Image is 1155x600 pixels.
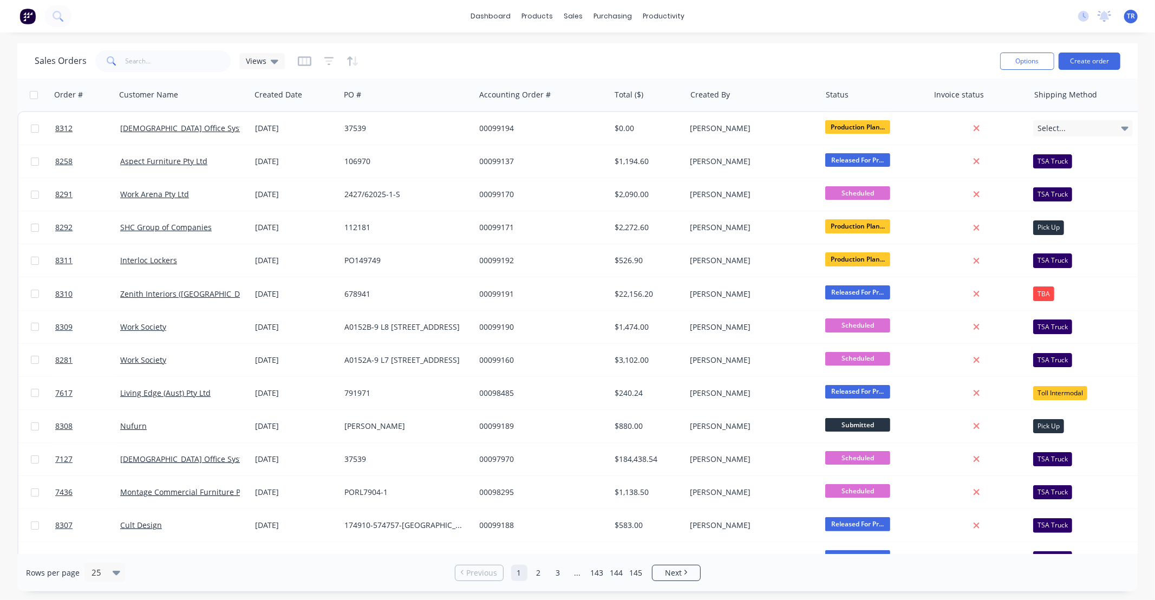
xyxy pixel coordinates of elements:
[1033,319,1072,334] div: TSA Truck
[120,189,189,199] a: Work Arena Pty Ltd
[615,421,678,432] div: $880.00
[19,8,36,24] img: Factory
[1033,154,1072,168] div: TSA Truck
[615,487,678,498] div: $1,138.50
[55,454,73,465] span: 7127
[480,520,600,531] div: 00099188
[344,89,361,100] div: PO #
[825,153,890,167] span: Released For Pr...
[35,56,87,66] h1: Sales Orders
[255,89,302,100] div: Created Date
[550,565,566,581] a: Page 3
[120,487,260,497] a: Montage Commercial Furniture Pty Ltd
[344,123,465,134] div: 37539
[255,355,336,366] div: [DATE]
[344,322,465,332] div: A0152B-9 L8 [STREET_ADDRESS]
[344,289,465,299] div: 678941
[615,520,678,531] div: $583.00
[55,388,73,399] span: 7617
[480,355,600,366] div: 00099160
[55,520,73,531] span: 8307
[690,421,811,432] div: [PERSON_NAME]
[255,322,336,332] div: [DATE]
[1033,518,1072,532] div: TSA Truck
[825,318,890,332] span: Scheduled
[690,553,811,564] div: [PERSON_NAME]
[55,344,120,376] a: 8281
[511,565,527,581] a: Page 1 is your current page
[558,8,588,24] div: sales
[55,476,120,508] a: 7436
[55,509,120,542] a: 8307
[55,222,73,233] span: 8292
[120,553,162,563] a: Cult Design
[615,89,643,100] div: Total ($)
[55,487,73,498] span: 7436
[615,454,678,465] div: $184,438.54
[588,8,637,24] div: purchasing
[344,520,465,531] div: 174910-574757-[GEOGRAPHIC_DATA]
[1033,220,1064,234] div: Pick Up
[55,255,73,266] span: 8311
[119,89,178,100] div: Customer Name
[690,123,811,134] div: [PERSON_NAME]
[466,568,497,578] span: Previous
[825,285,890,299] span: Released For Pr...
[55,244,120,277] a: 8311
[55,542,120,575] a: 8306
[480,123,600,134] div: 00099194
[120,289,284,299] a: Zenith Interiors ([GEOGRAPHIC_DATA]) Pty Ltd
[126,50,231,72] input: Search...
[255,388,336,399] div: [DATE]
[690,388,811,399] div: [PERSON_NAME]
[825,385,890,399] span: Released For Pr...
[1033,187,1072,201] div: TSA Truck
[652,568,700,578] a: Next page
[26,568,80,578] span: Rows per page
[480,189,600,200] div: 00099170
[120,355,166,365] a: Work Society
[120,156,207,166] a: Aspect Furniture Pty Ltd
[255,156,336,167] div: [DATE]
[1033,286,1054,301] div: TBA
[479,89,551,100] div: Accounting Order #
[615,123,678,134] div: $0.00
[480,388,600,399] div: 00098485
[120,388,211,398] a: Living Edge (Aust) Pty Ltd
[1037,123,1066,134] span: Select...
[55,189,73,200] span: 8291
[55,289,73,299] span: 8310
[255,553,336,564] div: [DATE]
[825,451,890,465] span: Scheduled
[120,322,166,332] a: Work Society
[628,565,644,581] a: Page 145
[690,520,811,531] div: [PERSON_NAME]
[615,189,678,200] div: $2,090.00
[1127,11,1135,21] span: TR
[55,322,73,332] span: 8309
[615,222,678,233] div: $2,272.60
[516,8,558,24] div: products
[826,89,849,100] div: Status
[55,377,120,409] a: 7617
[615,322,678,332] div: $1,474.00
[120,123,257,133] a: [DEMOGRAPHIC_DATA] Office Systems
[55,553,73,564] span: 8306
[825,120,890,134] span: Production Plan...
[344,156,465,167] div: 106970
[255,454,336,465] div: [DATE]
[55,112,120,145] a: 8312
[615,289,678,299] div: $22,156.20
[1033,419,1064,433] div: Pick Up
[690,255,811,266] div: [PERSON_NAME]
[825,517,890,531] span: Released For Pr...
[344,487,465,498] div: PORL7904-1
[120,421,147,431] a: Nufurn
[344,421,465,432] div: [PERSON_NAME]
[55,123,73,134] span: 8312
[1033,452,1072,466] div: TSA Truck
[344,222,465,233] div: 112181
[825,418,890,432] span: Submitted
[455,568,503,578] a: Previous page
[1034,89,1097,100] div: Shipping Method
